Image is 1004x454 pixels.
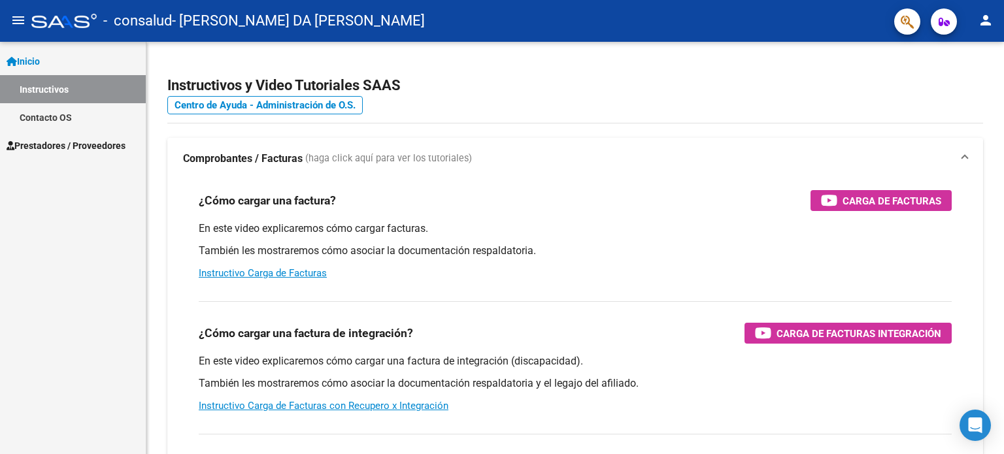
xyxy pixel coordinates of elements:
p: En este video explicaremos cómo cargar una factura de integración (discapacidad). [199,354,952,368]
p: También les mostraremos cómo asociar la documentación respaldatoria. [199,244,952,258]
p: También les mostraremos cómo asociar la documentación respaldatoria y el legajo del afiliado. [199,376,952,391]
h3: ¿Cómo cargar una factura de integración? [199,324,413,342]
a: Instructivo Carga de Facturas con Recupero x Integración [199,400,448,412]
mat-expansion-panel-header: Comprobantes / Facturas (haga click aquí para ver los tutoriales) [167,138,983,180]
mat-icon: person [978,12,994,28]
div: Open Intercom Messenger [960,410,991,441]
span: - [PERSON_NAME] DA [PERSON_NAME] [172,7,425,35]
a: Centro de Ayuda - Administración de O.S. [167,96,363,114]
button: Carga de Facturas Integración [745,323,952,344]
p: En este video explicaremos cómo cargar facturas. [199,221,952,236]
mat-icon: menu [10,12,26,28]
span: Carga de Facturas [843,193,941,209]
button: Carga de Facturas [811,190,952,211]
span: - consalud [103,7,172,35]
span: Inicio [7,54,40,69]
span: Carga de Facturas Integración [777,325,941,342]
span: (haga click aquí para ver los tutoriales) [305,152,472,166]
strong: Comprobantes / Facturas [183,152,303,166]
span: Prestadores / Proveedores [7,138,125,153]
h3: ¿Cómo cargar una factura? [199,191,336,210]
h2: Instructivos y Video Tutoriales SAAS [167,73,983,98]
a: Instructivo Carga de Facturas [199,267,327,279]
